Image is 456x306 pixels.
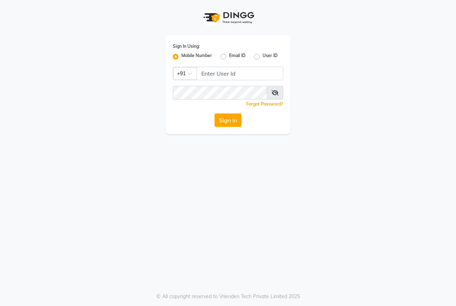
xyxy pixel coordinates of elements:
[181,52,212,61] label: Mobile Number
[229,52,245,61] label: Email ID
[199,7,256,28] img: logo1.svg
[214,113,242,127] button: Sign In
[197,67,283,80] input: Username
[246,101,283,107] a: Forgot Password?
[263,52,278,61] label: User ID
[173,86,267,100] input: Username
[173,43,200,50] label: Sign In Using:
